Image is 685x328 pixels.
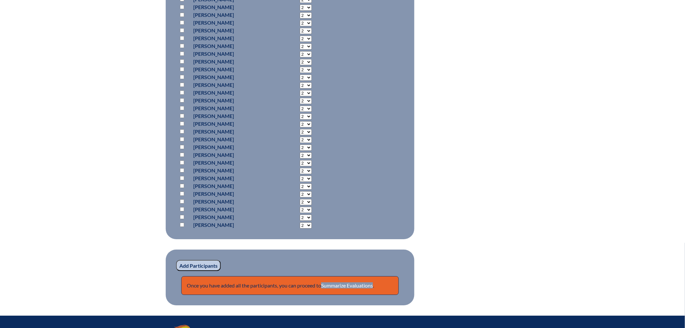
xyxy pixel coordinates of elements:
[193,198,276,205] p: [PERSON_NAME]
[176,260,221,271] input: Add Participants
[193,19,276,27] p: [PERSON_NAME]
[193,65,276,73] p: [PERSON_NAME]
[193,182,276,190] p: [PERSON_NAME]
[193,143,276,151] p: [PERSON_NAME]
[193,174,276,182] p: [PERSON_NAME]
[193,58,276,65] p: [PERSON_NAME]
[193,97,276,104] p: [PERSON_NAME]
[193,89,276,97] p: [PERSON_NAME]
[193,135,276,143] p: [PERSON_NAME]
[193,221,276,229] p: [PERSON_NAME]
[193,42,276,50] p: [PERSON_NAME]
[193,151,276,159] p: [PERSON_NAME]
[193,190,276,198] p: [PERSON_NAME]
[193,50,276,58] p: [PERSON_NAME]
[193,11,276,19] p: [PERSON_NAME]
[193,104,276,112] p: [PERSON_NAME]
[193,128,276,135] p: [PERSON_NAME]
[193,27,276,34] p: [PERSON_NAME]
[193,73,276,81] p: [PERSON_NAME]
[193,159,276,167] p: [PERSON_NAME]
[193,112,276,120] p: [PERSON_NAME]
[321,282,373,288] a: Summarize Evaluations
[193,213,276,221] p: [PERSON_NAME]
[181,276,399,295] p: Once you have added all the participants, you can proceed to .
[193,120,276,128] p: [PERSON_NAME]
[193,167,276,174] p: [PERSON_NAME]
[193,34,276,42] p: [PERSON_NAME]
[193,81,276,89] p: [PERSON_NAME]
[193,3,276,11] p: [PERSON_NAME]
[193,205,276,213] p: [PERSON_NAME]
